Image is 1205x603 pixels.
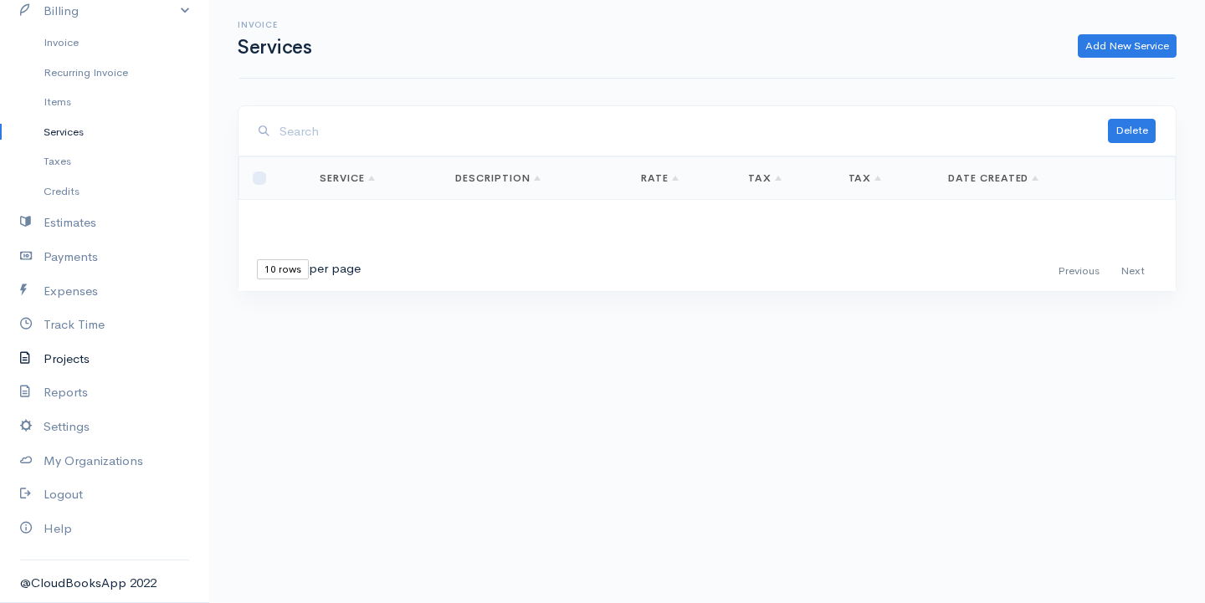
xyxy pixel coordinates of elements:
a: Add New Service [1078,34,1177,59]
a: Tax [849,171,882,185]
a: Date Created [948,171,1039,185]
a: Tax [748,171,782,185]
div: @CloudBooksApp 2022 [20,574,189,593]
a: Description [455,171,541,185]
h1: Services [238,37,311,58]
a: Rate [641,171,679,185]
div: per page [257,259,361,279]
h6: Invoice [238,20,311,29]
input: Search [279,115,1108,149]
button: Delete [1108,119,1156,143]
a: Service [320,171,375,185]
